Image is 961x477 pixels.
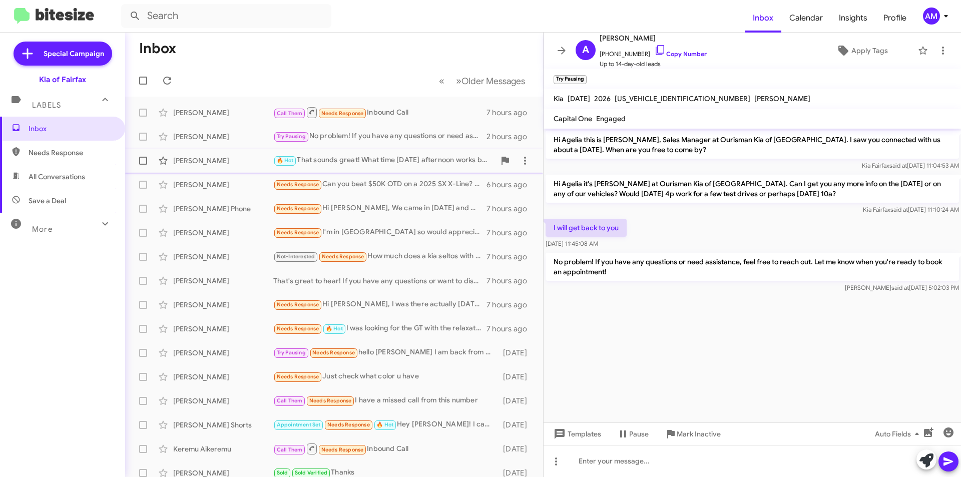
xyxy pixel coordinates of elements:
[890,206,908,213] span: said at
[277,229,319,236] span: Needs Response
[487,180,535,190] div: 6 hours ago
[433,71,450,91] button: Previous
[433,71,531,91] nav: Page navigation example
[173,444,273,454] div: Keremu Aikeremu
[273,299,487,310] div: Hi [PERSON_NAME], I was there actually [DATE] looked at the car like the car or concerned about t...
[600,44,707,59] span: [PHONE_NUMBER]
[139,41,176,57] h1: Inbox
[596,114,626,123] span: Engaged
[546,219,627,237] p: I will get back to you
[173,396,273,406] div: [PERSON_NAME]
[309,397,352,404] span: Needs Response
[32,101,61,110] span: Labels
[831,4,875,33] span: Insights
[295,469,328,476] span: Sold Verified
[277,301,319,308] span: Needs Response
[173,372,273,382] div: [PERSON_NAME]
[277,157,294,164] span: 🔥 Hot
[273,106,487,119] div: Inbound Call
[273,323,487,334] div: I was looking for the GT with the relaxation package, but the payments is way too high for my liking
[568,94,590,103] span: [DATE]
[173,228,273,238] div: [PERSON_NAME]
[851,42,888,60] span: Apply Tags
[29,124,114,134] span: Inbox
[277,469,288,476] span: Sold
[273,276,487,286] div: That's great to hear! If you have any questions or want to discuss your vehicle further, feel fre...
[863,206,959,213] span: Kia Fairfax [DATE] 11:10:24 AM
[29,148,114,158] span: Needs Response
[29,172,85,182] span: All Conversations
[121,4,331,28] input: Search
[456,75,461,87] span: »
[914,8,950,25] button: AM
[29,196,66,206] span: Save a Deal
[173,132,273,142] div: [PERSON_NAME]
[544,425,609,443] button: Templates
[277,181,319,188] span: Needs Response
[867,425,931,443] button: Auto Fields
[923,8,940,25] div: AM
[273,419,498,430] div: Hey [PERSON_NAME]! I can stop by in a few minutes, after my meeting.
[845,284,959,291] span: [PERSON_NAME] [DATE] 5:02:03 PM
[273,395,498,406] div: I have a missed call from this number
[498,420,535,430] div: [DATE]
[554,94,564,103] span: Kia
[173,204,273,214] div: [PERSON_NAME] Phone
[173,276,273,286] div: [PERSON_NAME]
[439,75,444,87] span: «
[754,94,810,103] span: [PERSON_NAME]
[609,425,657,443] button: Pause
[891,284,909,291] span: said at
[173,252,273,262] div: [PERSON_NAME]
[173,420,273,430] div: [PERSON_NAME] Shorts
[498,348,535,358] div: [DATE]
[173,324,273,334] div: [PERSON_NAME]
[277,373,319,380] span: Needs Response
[487,132,535,142] div: 2 hours ago
[875,425,923,443] span: Auto Fields
[781,4,831,33] a: Calendar
[273,371,498,382] div: Just check what color u have
[629,425,649,443] span: Pause
[554,75,587,84] small: Try Pausing
[321,110,364,117] span: Needs Response
[173,180,273,190] div: [PERSON_NAME]
[32,225,53,234] span: More
[173,108,273,118] div: [PERSON_NAME]
[487,300,535,310] div: 7 hours ago
[277,205,319,212] span: Needs Response
[487,204,535,214] div: 7 hours ago
[376,421,393,428] span: 🔥 Hot
[273,227,487,238] div: I'm in [GEOGRAPHIC_DATA] so would appreciate virtual.
[273,155,495,166] div: That sounds great! What time [DATE] afternoon works best for you? We look forward to seeing you!
[173,156,273,166] div: [PERSON_NAME]
[498,372,535,382] div: [DATE]
[546,253,959,281] p: No problem! If you have any questions or need assistance, feel free to reach out. Let me know whe...
[326,325,343,332] span: 🔥 Hot
[875,4,914,33] a: Profile
[461,76,525,87] span: Older Messages
[487,108,535,118] div: 7 hours ago
[277,325,319,332] span: Needs Response
[600,32,707,44] span: [PERSON_NAME]
[327,421,370,428] span: Needs Response
[810,42,913,60] button: Apply Tags
[273,442,498,455] div: Inbound Call
[654,50,707,58] a: Copy Number
[546,240,598,247] span: [DATE] 11:45:08 AM
[745,4,781,33] a: Inbox
[594,94,611,103] span: 2026
[498,444,535,454] div: [DATE]
[487,228,535,238] div: 7 hours ago
[321,446,364,453] span: Needs Response
[277,397,303,404] span: Call Them
[277,349,306,356] span: Try Pausing
[273,179,487,190] div: Can you beat $50K OTD on a 2025 SX X-Line? Let me know asap. Thx
[498,396,535,406] div: [DATE]
[14,42,112,66] a: Special Campaign
[487,276,535,286] div: 7 hours ago
[277,133,306,140] span: Try Pausing
[273,347,498,358] div: hello [PERSON_NAME] I am back from my trip. thank you for your patience I am interested in the [P...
